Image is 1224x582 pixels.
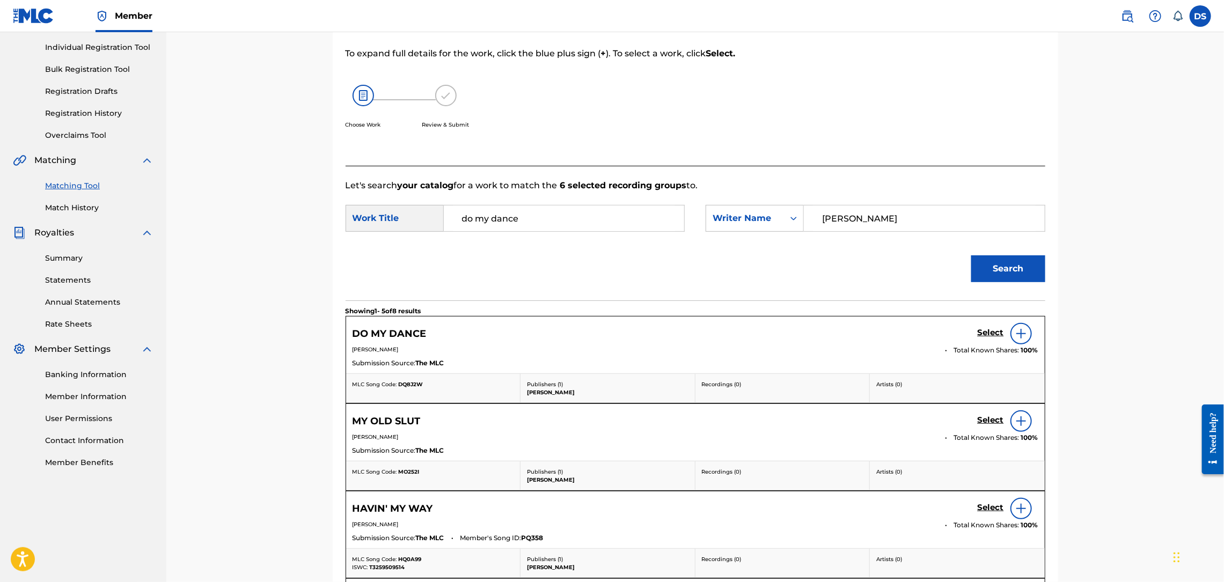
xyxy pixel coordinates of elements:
[353,381,397,388] span: MLC Song Code:
[346,192,1045,300] form: Search Form
[45,369,153,380] a: Banking Information
[353,328,427,340] h5: DO MY DANCE
[13,226,26,239] img: Royalties
[876,380,1038,388] p: Artists ( 0 )
[141,343,153,356] img: expand
[1015,415,1028,428] img: info
[45,275,153,286] a: Statements
[353,533,416,543] span: Submission Source:
[45,413,153,424] a: User Permissions
[353,346,399,353] span: [PERSON_NAME]
[353,468,397,475] span: MLC Song Code:
[1021,520,1038,530] span: 100 %
[346,306,421,316] p: Showing 1 - 5 of 8 results
[1190,5,1211,27] div: User Menu
[1021,345,1038,355] span: 100 %
[346,47,884,60] p: To expand full details for the work, click the blue plus sign ( ). To select a work, click
[702,468,863,476] p: Recordings ( 0 )
[971,255,1045,282] button: Search
[1015,502,1028,515] img: info
[353,85,374,106] img: 26af456c4569493f7445.svg
[706,48,736,58] strong: Select.
[45,202,153,213] a: Match History
[522,533,544,543] span: PQ358
[353,415,421,428] h5: MY OLD SLUT
[416,358,444,368] span: The MLC
[1194,396,1224,483] iframe: Resource Center
[527,380,688,388] p: Publishers ( 1 )
[45,253,153,264] a: Summary
[1170,531,1224,582] iframe: Chat Widget
[527,563,688,571] p: [PERSON_NAME]
[527,476,688,484] p: [PERSON_NAME]
[353,564,368,571] span: ISWC:
[353,446,416,455] span: Submission Source:
[416,446,444,455] span: The MLC
[1149,10,1162,23] img: help
[978,328,1004,338] h5: Select
[45,108,153,119] a: Registration History
[115,10,152,22] span: Member
[34,154,76,167] span: Matching
[1121,10,1134,23] img: search
[527,468,688,476] p: Publishers ( 1 )
[353,521,399,528] span: [PERSON_NAME]
[353,556,397,563] span: MLC Song Code:
[702,555,863,563] p: Recordings ( 0 )
[45,180,153,191] a: Matching Tool
[978,415,1004,425] h5: Select
[399,468,420,475] span: MO252I
[45,391,153,402] a: Member Information
[876,468,1038,476] p: Artists ( 0 )
[1117,5,1138,27] a: Public Search
[1174,541,1180,573] div: Drag
[460,533,522,543] span: Member's Song ID:
[399,556,422,563] span: HQ0A99
[713,212,778,225] div: Writer Name
[399,381,423,388] span: DQ8J2W
[1021,433,1038,443] span: 100 %
[876,555,1038,563] p: Artists ( 0 )
[96,10,108,23] img: Top Rightsholder
[45,130,153,141] a: Overclaims Tool
[353,433,399,440] span: [PERSON_NAME]
[370,564,405,571] span: T3259509514
[45,457,153,468] a: Member Benefits
[954,520,1021,530] span: Total Known Shares:
[13,8,54,24] img: MLC Logo
[45,42,153,53] a: Individual Registration Tool
[1145,5,1166,27] div: Help
[34,343,111,356] span: Member Settings
[558,180,687,190] strong: 6 selected recording groups
[353,503,433,515] h5: HAVIN' MY WAY
[435,85,457,106] img: 173f8e8b57e69610e344.svg
[13,343,26,356] img: Member Settings
[954,433,1021,443] span: Total Known Shares:
[141,154,153,167] img: expand
[45,297,153,308] a: Annual Statements
[13,154,26,167] img: Matching
[45,435,153,446] a: Contact Information
[45,64,153,75] a: Bulk Registration Tool
[702,380,863,388] p: Recordings ( 0 )
[34,226,74,239] span: Royalties
[346,179,1045,192] p: Let's search for a work to match the to.
[45,86,153,97] a: Registration Drafts
[422,121,470,129] p: Review & Submit
[601,48,606,58] strong: +
[346,121,381,129] p: Choose Work
[954,345,1021,355] span: Total Known Shares:
[353,358,416,368] span: Submission Source:
[527,555,688,563] p: Publishers ( 1 )
[527,388,688,396] p: [PERSON_NAME]
[398,180,454,190] strong: your catalog
[1172,11,1183,21] div: Notifications
[45,319,153,330] a: Rate Sheets
[1015,327,1028,340] img: info
[416,533,444,543] span: The MLC
[141,226,153,239] img: expand
[978,503,1004,513] h5: Select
